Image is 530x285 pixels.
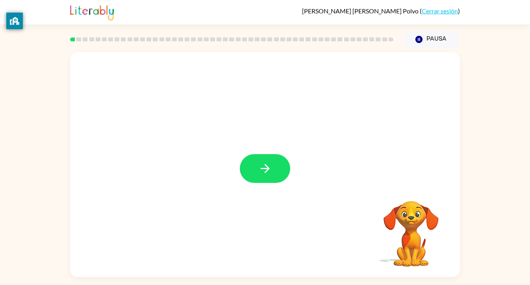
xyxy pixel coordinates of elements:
span: [PERSON_NAME] [PERSON_NAME] Polvo [302,7,420,15]
a: Cerrar sesión [422,7,458,15]
button: Pausa [403,30,460,48]
button: privacy banner [6,13,23,29]
img: Literably [70,3,114,20]
video: Tu navegador debe admitir la reproducción de archivos .mp4 para usar Literably. Intenta usar otro... [372,189,450,268]
div: ( ) [302,7,460,15]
